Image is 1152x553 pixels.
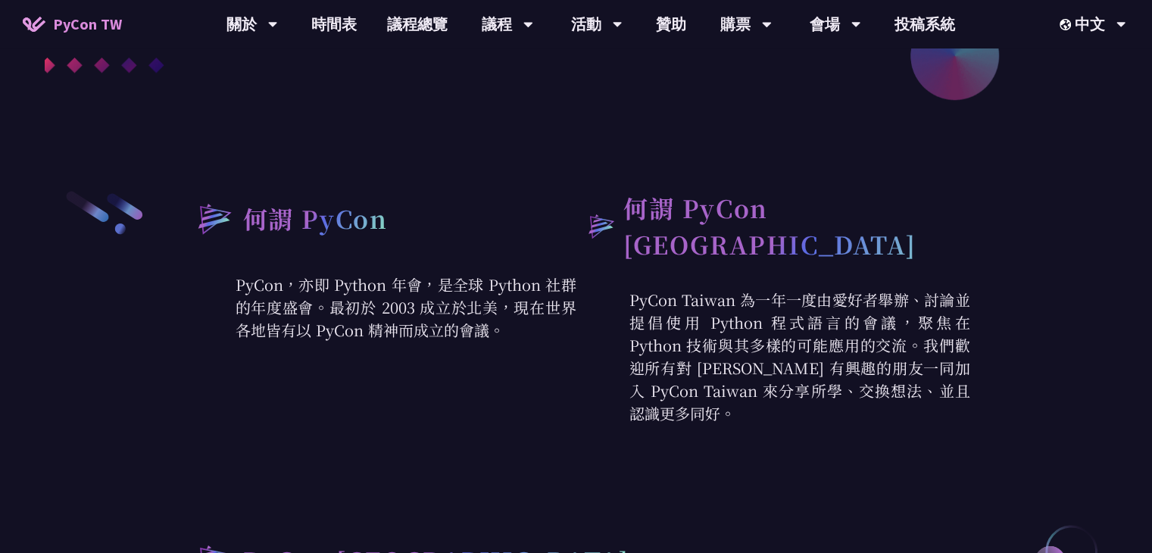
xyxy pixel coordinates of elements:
a: PyCon TW [8,5,137,43]
p: PyCon，亦即 Python 年會，是全球 Python 社群的年度盛會。最初於 2003 成立於北美，現在世界各地皆有以 PyCon 精神而成立的會議。 [183,273,576,342]
img: heading-bullet [576,203,623,248]
h2: 何謂 PyCon [GEOGRAPHIC_DATA] [623,189,970,262]
img: Locale Icon [1060,19,1075,30]
p: PyCon Taiwan 為一年一度由愛好者舉辦、討論並提倡使用 Python 程式語言的會議，聚焦在 Python 技術與其多樣的可能應用的交流。我們歡迎所有對 [PERSON_NAME] 有... [576,289,970,425]
img: heading-bullet [183,189,243,247]
span: PyCon TW [53,13,122,36]
h2: 何謂 PyCon [243,200,388,236]
img: Home icon of PyCon TW 2025 [23,17,45,32]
